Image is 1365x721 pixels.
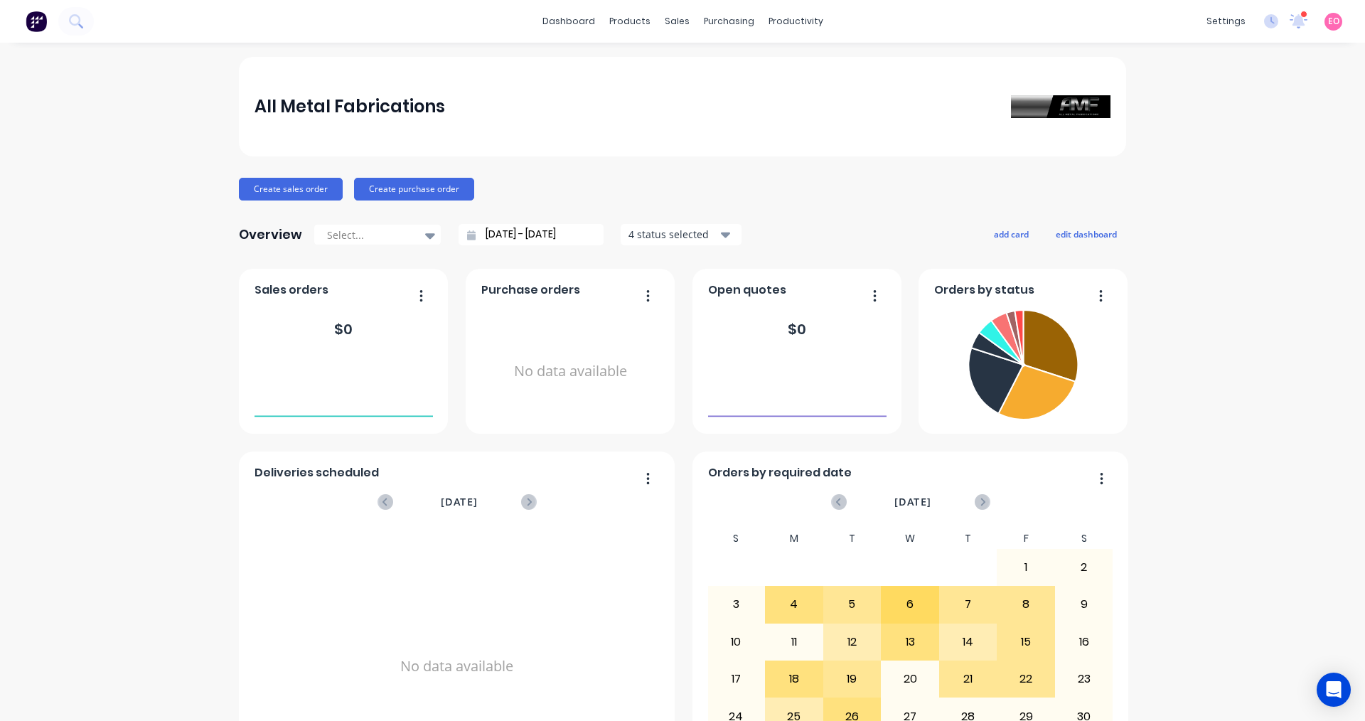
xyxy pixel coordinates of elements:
[894,494,931,510] span: [DATE]
[708,624,765,660] div: 10
[1055,528,1113,549] div: S
[939,528,997,549] div: T
[621,224,742,245] button: 4 status selected
[708,282,786,299] span: Open quotes
[765,528,823,549] div: M
[707,528,766,549] div: S
[766,624,823,660] div: 11
[934,282,1034,299] span: Orders by status
[697,11,761,32] div: purchasing
[239,178,343,201] button: Create sales order
[940,661,997,697] div: 21
[1056,661,1113,697] div: 23
[255,92,445,121] div: All Metal Fabrications
[788,319,806,340] div: $ 0
[239,220,302,249] div: Overview
[997,624,1054,660] div: 15
[940,587,997,622] div: 7
[997,550,1054,585] div: 1
[658,11,697,32] div: sales
[985,225,1038,243] button: add card
[602,11,658,32] div: products
[26,11,47,32] img: Factory
[481,282,580,299] span: Purchase orders
[997,587,1054,622] div: 8
[881,528,939,549] div: W
[628,227,718,242] div: 4 status selected
[481,304,660,439] div: No data available
[1328,15,1339,28] span: EO
[708,661,765,697] div: 17
[255,282,328,299] span: Sales orders
[1317,673,1351,707] div: Open Intercom Messenger
[1056,550,1113,585] div: 2
[334,319,353,340] div: $ 0
[1011,95,1110,118] img: All Metal Fabrications
[1056,624,1113,660] div: 16
[824,587,881,622] div: 5
[882,624,938,660] div: 13
[535,11,602,32] a: dashboard
[441,494,478,510] span: [DATE]
[1199,11,1253,32] div: settings
[997,528,1055,549] div: F
[824,624,881,660] div: 12
[882,661,938,697] div: 20
[1046,225,1126,243] button: edit dashboard
[823,528,882,549] div: T
[708,587,765,622] div: 3
[882,587,938,622] div: 6
[824,661,881,697] div: 19
[1056,587,1113,622] div: 9
[940,624,997,660] div: 14
[766,587,823,622] div: 4
[766,661,823,697] div: 18
[761,11,830,32] div: productivity
[354,178,474,201] button: Create purchase order
[997,661,1054,697] div: 22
